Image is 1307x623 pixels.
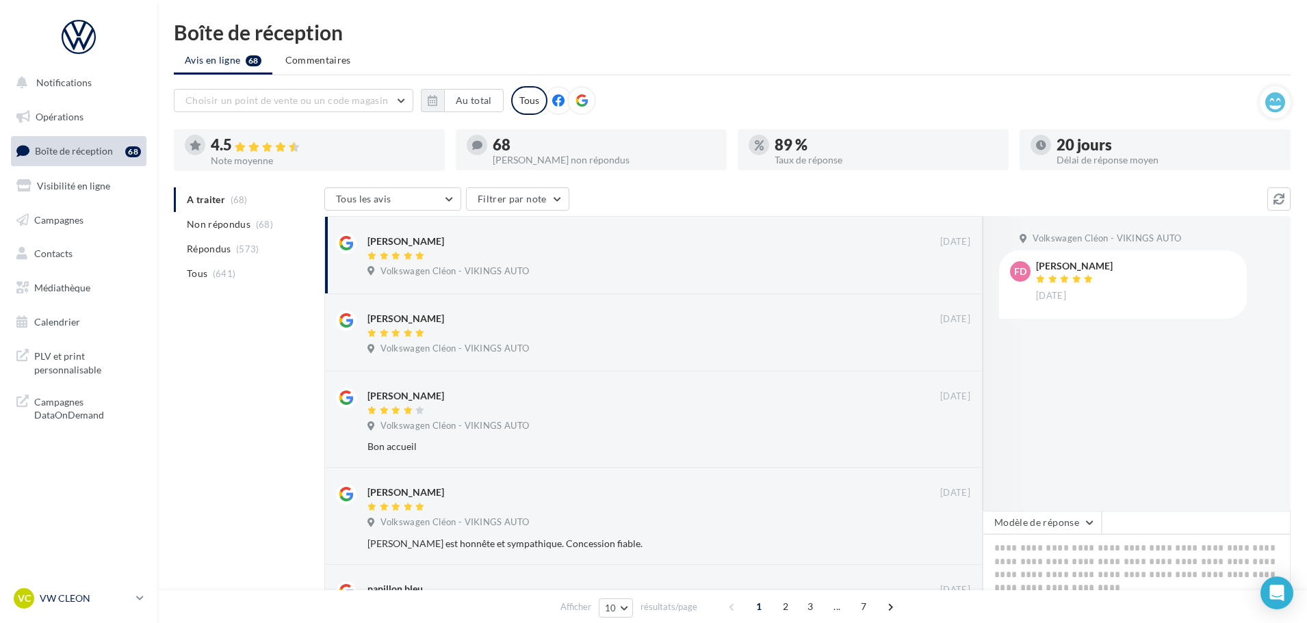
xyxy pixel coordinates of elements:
span: Opérations [36,111,83,122]
div: [PERSON_NAME] [1036,261,1113,271]
span: 7 [853,596,875,618]
button: Filtrer par note [466,187,569,211]
span: [DATE] [940,584,970,596]
div: 68 [125,146,141,157]
div: Bon accueil [367,440,881,453]
span: ... [826,596,848,618]
a: Campagnes DataOnDemand [8,387,149,427]
a: Opérations [8,103,149,131]
a: Campagnes [8,206,149,235]
div: 68 [493,137,716,153]
p: VW CLEON [40,592,131,605]
span: [DATE] [940,313,970,326]
span: Afficher [560,600,591,613]
span: Contacts [34,248,73,259]
span: Commentaires [285,53,351,67]
div: Délai de réponse moyen [1057,155,1280,165]
span: Choisir un point de vente ou un code magasin [185,94,388,106]
div: 20 jours [1057,137,1280,153]
div: papillon bleu [367,582,423,596]
div: Open Intercom Messenger [1260,576,1293,609]
a: Contacts [8,239,149,268]
span: Non répondus [187,217,250,231]
button: Au total [421,89,504,112]
a: Boîte de réception68 [8,136,149,165]
a: VC VW CLEON [11,585,146,611]
div: Taux de réponse [775,155,998,165]
span: 10 [605,602,617,613]
span: Répondus [187,242,231,256]
button: Au total [444,89,504,112]
div: [PERSON_NAME] [367,389,444,403]
span: [DATE] [940,236,970,248]
div: Boîte de réception [174,22,1291,42]
div: [PERSON_NAME] [367,312,444,326]
span: Campagnes DataOnDemand [34,393,141,422]
div: [PERSON_NAME] [367,235,444,248]
button: Notifications [8,68,144,97]
span: VC [18,592,31,605]
a: PLV et print personnalisable [8,341,149,382]
div: Tous [511,86,547,115]
div: Note moyenne [211,156,434,165]
div: 89 % [775,137,998,153]
button: 10 [599,598,634,618]
a: Calendrier [8,308,149,336]
a: Médiathèque [8,274,149,302]
span: (573) [236,243,259,254]
button: Tous les avis [324,187,461,211]
a: Visibilité en ligne [8,172,149,200]
span: Tous [187,267,207,280]
span: (641) [213,268,236,279]
span: Volkswagen Cléon - VIKINGS AUTO [380,343,529,355]
span: [DATE] [940,487,970,499]
span: [DATE] [1036,290,1066,302]
span: Tous les avis [336,193,391,204]
span: Notifications [36,77,92,88]
span: [DATE] [940,390,970,403]
span: 3 [799,596,821,618]
span: Volkswagen Cléon - VIKINGS AUTO [380,265,529,278]
button: Modèle de réponse [983,511,1102,534]
span: Médiathèque [34,282,90,293]
span: Volkswagen Cléon - VIKINGS AUTO [1033,233,1181,245]
span: (68) [256,219,273,230]
div: [PERSON_NAME] [367,486,444,499]
span: Boîte de réception [35,145,113,157]
span: Calendrier [34,316,80,328]
div: [PERSON_NAME] non répondus [493,155,716,165]
span: 2 [775,596,797,618]
span: Campagnes [34,213,83,225]
div: 4.5 [211,137,434,153]
span: résultats/page [640,600,697,613]
span: Volkswagen Cléon - VIKINGS AUTO [380,420,529,432]
button: Choisir un point de vente ou un code magasin [174,89,413,112]
span: Fd [1014,265,1026,278]
span: 1 [748,596,770,618]
div: [PERSON_NAME] est honnête et sympathique. Concession fiable. [367,537,881,551]
span: Volkswagen Cléon - VIKINGS AUTO [380,516,529,529]
span: Visibilité en ligne [37,180,110,191]
span: PLV et print personnalisable [34,347,141,376]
